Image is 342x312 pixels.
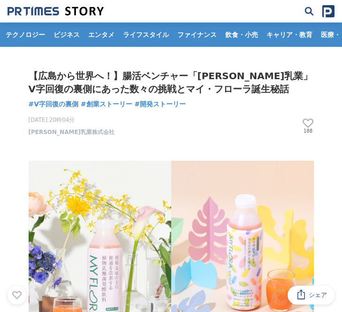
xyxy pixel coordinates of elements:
a: #V字回復の裏側 [29,99,79,109]
a: キャリア・教育 [263,22,316,47]
h1: 【広島から世界へ！】腸活ベンチャー「[PERSON_NAME]乳業」V字回復の裏側にあった数々の挑戦とマイ・フローラ誕生秘話 [29,69,314,96]
span: ビジネス [50,30,84,39]
a: 飲食・小売 [221,22,262,47]
span: [DATE] 20時04分 [29,116,115,124]
span: テクノロジー [2,30,49,39]
img: 成果の裏側にあるストーリーをメディアに届ける [8,6,104,16]
a: 成果の裏側にあるストーリーをメディアに届ける 成果の裏側にあるストーリーをメディアに届ける [8,6,104,16]
span: シェア [309,291,327,299]
a: #開発ストーリー [135,99,186,109]
p: 188 [303,129,314,134]
span: キャリア・教育 [263,30,316,39]
span: 飲食・小売 [221,30,262,39]
span: ファイナンス [174,30,220,39]
span: ライフスタイル [119,30,173,39]
a: [PERSON_NAME]乳業株式会社 [29,128,115,136]
a: テクノロジー [2,22,49,47]
a: エンタメ [84,22,118,47]
a: #創業ストーリー [81,99,132,109]
img: prtimes [322,5,334,17]
a: ライフスタイル [119,22,173,47]
button: シェア [288,286,334,305]
a: ファイナンス [174,22,220,47]
a: ビジネス [50,22,84,47]
span: エンタメ [84,30,118,39]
